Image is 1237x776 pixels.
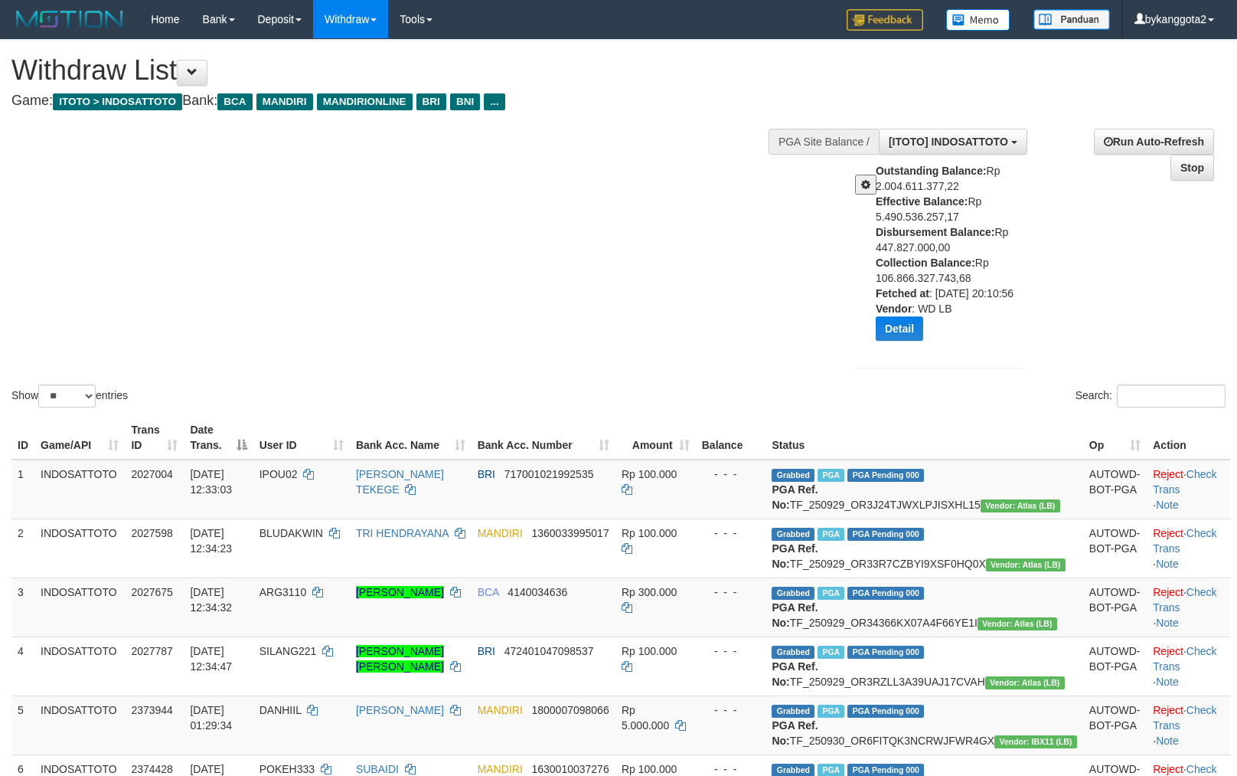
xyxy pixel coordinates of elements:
[190,468,232,496] span: [DATE] 12:33:03
[1147,460,1230,519] td: · ·
[876,316,923,341] button: Detail
[622,645,677,657] span: Rp 100.000
[702,526,760,541] div: - - -
[38,385,96,408] select: Showentries
[1083,416,1147,460] th: Op: activate to sort column ascending
[1153,527,1183,539] a: Reject
[190,704,232,732] span: [DATE] 01:29:34
[259,763,315,775] span: POKEH333
[131,763,173,775] span: 2374428
[765,696,1082,755] td: TF_250930_OR6FITQK3NCRWJFWR4GX
[11,8,128,31] img: MOTION_logo.png
[1156,499,1179,511] a: Note
[478,527,523,539] span: MANDIRI
[356,763,399,775] a: SUBAIDI
[1156,735,1179,747] a: Note
[190,645,232,673] span: [DATE] 12:34:47
[531,763,609,775] span: Copy 1630010037276 to clipboard
[1083,519,1147,578] td: AUTOWD-BOT-PGA
[978,617,1057,630] span: Vendor URL: https://dashboard.q2checkout.com/secure
[190,527,232,555] span: [DATE] 12:34:23
[622,586,677,598] span: Rp 300.000
[356,704,444,716] a: [PERSON_NAME]
[1147,696,1230,755] td: · ·
[1153,527,1216,555] a: Check Trans
[34,416,125,460] th: Game/API: activate to sort column ascending
[847,587,924,600] span: PGA Pending
[259,645,317,657] span: SILANG221
[1075,385,1226,408] label: Search:
[702,702,760,718] div: - - -
[772,542,818,570] b: PGA Ref. No:
[765,416,1082,460] th: Status
[259,468,298,480] span: IPOU02
[11,416,34,460] th: ID
[889,136,1008,148] span: [ITOTO] INDOSATTOTO
[769,129,879,155] div: PGA Site Balance /
[11,93,809,109] h4: Game: Bank:
[847,705,924,718] span: PGA Pending
[622,763,677,775] span: Rp 100.000
[1153,763,1183,775] a: Reject
[11,578,34,637] td: 3
[622,704,669,732] span: Rp 5.000.000
[1153,704,1183,716] a: Reject
[1153,645,1216,673] a: Check Trans
[1153,468,1216,496] a: Check Trans
[876,257,975,269] b: Collection Balance:
[484,93,504,110] span: ...
[131,468,173,480] span: 2027004
[1083,637,1147,696] td: AUTOWD-BOT-PGA
[125,416,184,460] th: Trans ID: activate to sort column ascending
[131,586,173,598] span: 2027675
[876,226,995,238] b: Disbursement Balance:
[772,528,814,541] span: Grabbed
[11,519,34,578] td: 2
[356,586,444,598] a: [PERSON_NAME]
[259,586,306,598] span: ARG3110
[259,704,302,716] span: DANHIIL
[478,468,495,480] span: BRI
[1117,385,1226,408] input: Search:
[1153,704,1216,732] a: Check Trans
[876,195,968,208] b: Effective Balance:
[876,163,1035,352] div: Rp 2.004.611.377,22 Rp 5.490.536.257,17 Rp 447.827.000,00 Rp 106.866.327.743,68 : [DATE] 20:10:56...
[1083,578,1147,637] td: AUTOWD-BOT-PGA
[11,637,34,696] td: 4
[772,587,814,600] span: Grabbed
[504,468,594,480] span: Copy 717001021992535 to clipboard
[847,9,923,31] img: Feedback.jpg
[847,528,924,541] span: PGA Pending
[622,527,677,539] span: Rp 100.000
[765,519,1082,578] td: TF_250929_OR33R7CZBYI9XSF0HQ0X
[818,587,844,600] span: Marked by bykanggota2
[11,385,128,408] label: Show entries
[876,303,912,315] b: Vendor
[356,645,444,673] a: [PERSON_NAME] [PERSON_NAME]
[847,646,924,659] span: PGA Pending
[879,129,1027,155] button: [ITOTO] INDOSATTOTO
[253,416,350,460] th: User ID: activate to sort column ascending
[818,469,844,482] span: Marked by bykanggota2
[702,643,760,659] div: - - -
[772,483,818,511] b: PGA Ref. No:
[478,586,499,598] span: BCA
[772,660,818,688] b: PGA Ref. No:
[985,676,1065,689] span: Vendor URL: https://dashboard.q2checkout.com/secure
[986,558,1066,571] span: Vendor URL: https://dashboard.q2checkout.com/secure
[1033,9,1110,30] img: panduan.png
[847,469,924,482] span: PGA Pending
[702,584,760,600] div: - - -
[11,55,809,86] h1: Withdraw List
[190,586,232,614] span: [DATE] 12:34:32
[702,467,760,482] div: - - -
[772,705,814,718] span: Grabbed
[1147,637,1230,696] td: · ·
[765,460,1082,519] td: TF_250929_OR3J24TJWXLPJISXHL15
[34,578,125,637] td: INDOSATTOTO
[981,499,1060,512] span: Vendor URL: https://dashboard.q2checkout.com/secure
[34,696,125,755] td: INDOSATTOTO
[994,735,1077,748] span: Vendor URL: https://dashboard.q2checkout.com/secure
[217,93,252,110] span: BCA
[34,460,125,519] td: INDOSATTOTO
